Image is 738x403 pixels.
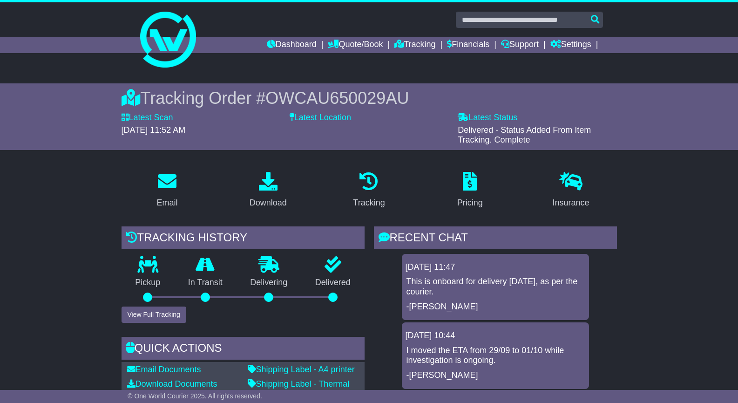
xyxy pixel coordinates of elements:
[451,169,489,212] a: Pricing
[267,37,317,53] a: Dashboard
[174,278,237,288] p: In Transit
[248,365,355,374] a: Shipping Label - A4 printer
[244,169,293,212] a: Download
[237,278,302,288] p: Delivering
[127,365,201,374] a: Email Documents
[122,125,186,135] span: [DATE] 11:52 AM
[406,331,585,341] div: [DATE] 10:44
[458,125,591,145] span: Delivered - Status Added From Item Tracking. Complete
[406,346,584,366] p: I moved the ETA from 29/09 to 01/10 while investigation is ongoing.
[328,37,383,53] a: Quote/Book
[458,113,517,123] label: Latest Status
[127,379,217,389] a: Download Documents
[301,278,365,288] p: Delivered
[501,37,539,53] a: Support
[447,37,489,53] a: Financials
[406,370,584,381] p: -[PERSON_NAME]
[122,113,173,123] label: Latest Scan
[550,37,591,53] a: Settings
[122,337,365,362] div: Quick Actions
[250,197,287,209] div: Download
[156,197,177,209] div: Email
[122,88,617,108] div: Tracking Order #
[248,379,350,399] a: Shipping Label - Thermal printer
[290,113,351,123] label: Latest Location
[122,278,175,288] p: Pickup
[394,37,435,53] a: Tracking
[406,277,584,297] p: This is onboard for delivery [DATE], as per the courier.
[122,307,186,323] button: View Full Tracking
[353,197,385,209] div: Tracking
[553,197,589,209] div: Insurance
[406,302,584,312] p: -[PERSON_NAME]
[122,226,365,252] div: Tracking history
[547,169,596,212] a: Insurance
[150,169,183,212] a: Email
[406,262,585,273] div: [DATE] 11:47
[265,89,409,108] span: OWCAU650029AU
[457,197,483,209] div: Pricing
[374,226,617,252] div: RECENT CHAT
[347,169,391,212] a: Tracking
[128,392,262,400] span: © One World Courier 2025. All rights reserved.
